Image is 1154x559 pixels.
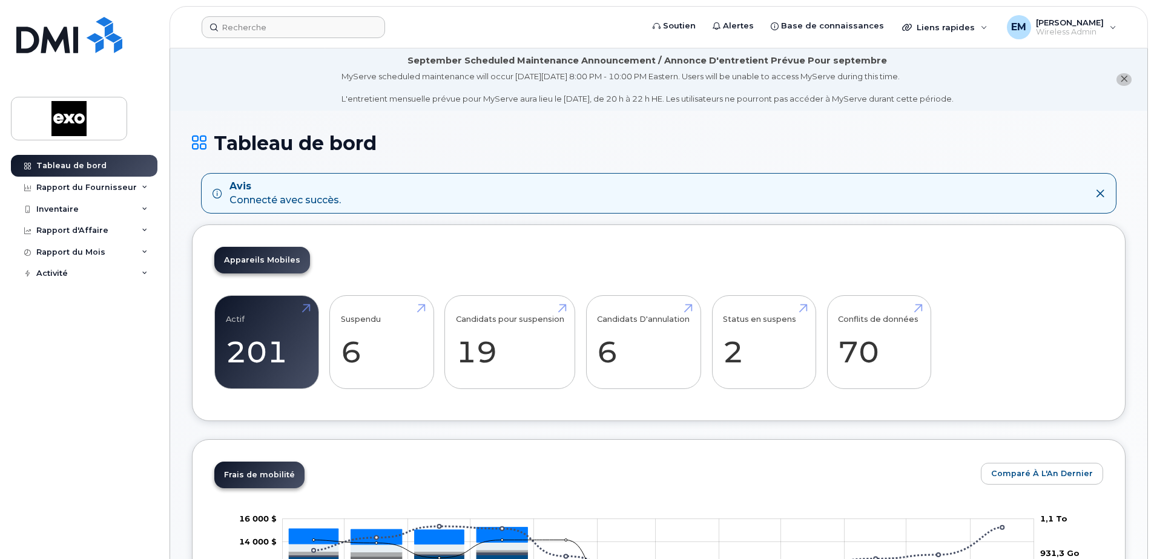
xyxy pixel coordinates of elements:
span: Comparé à l'An Dernier [991,468,1093,479]
a: Frais de mobilité [214,462,305,488]
a: Candidats D'annulation 6 [597,302,690,382]
a: Status en suspens 2 [723,302,805,382]
tspan: 1,1 To [1040,514,1067,523]
h1: Tableau de bord [192,132,1126,154]
strong: Avis [229,180,341,194]
g: 0 $ [239,514,277,523]
button: Comparé à l'An Dernier [981,463,1103,485]
g: 0 $ [239,537,277,546]
a: Suspendu 6 [341,302,423,382]
a: Appareils Mobiles [214,247,310,273]
tspan: 14 000 $ [239,537,277,546]
a: Conflits de données 70 [838,302,920,382]
a: Candidats pour suspension 19 [456,302,564,382]
a: Actif 201 [226,302,308,382]
tspan: 931,3 Go [1040,548,1080,558]
button: close notification [1116,73,1132,86]
div: MyServe scheduled maintenance will occur [DATE][DATE] 8:00 PM - 10:00 PM Eastern. Users will be u... [341,71,954,105]
div: September Scheduled Maintenance Announcement / Annonce D'entretient Prévue Pour septembre [407,54,887,67]
tspan: 16 000 $ [239,514,277,523]
div: Connecté avec succès. [229,180,341,208]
